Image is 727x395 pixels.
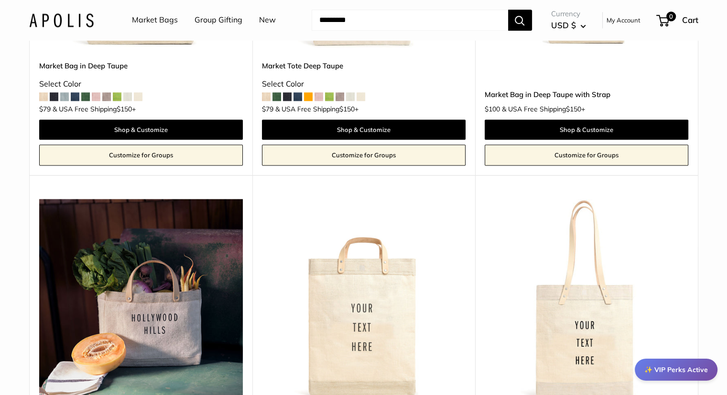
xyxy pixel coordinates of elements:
span: 0 [666,11,675,21]
button: Search [508,10,532,31]
iframe: Sign Up via Text for Offers [8,359,102,387]
a: Group Gifting [195,13,242,27]
span: Cart [682,15,698,25]
a: Customize for Groups [262,144,466,165]
span: $150 [339,105,355,113]
div: Select Color [262,77,466,91]
img: Apolis [29,13,94,27]
div: Select Color [39,77,243,91]
a: My Account [607,14,640,26]
span: $79 [262,105,273,113]
a: Market Bags [132,13,178,27]
input: Search... [312,10,508,31]
a: New [259,13,276,27]
span: $79 [39,105,51,113]
span: USD $ [551,20,576,30]
a: Shop & Customize [39,120,243,140]
a: Market Bag in Deep Taupe with Strap [485,89,688,100]
a: Customize for Groups [39,144,243,165]
a: Shop & Customize [485,120,688,140]
a: Shop & Customize [262,120,466,140]
a: 0 Cart [657,12,698,28]
span: $100 [485,105,500,113]
span: & USA Free Shipping + [502,106,585,112]
span: & USA Free Shipping + [53,106,136,112]
button: USD $ [551,18,586,33]
span: $150 [566,105,581,113]
span: & USA Free Shipping + [275,106,358,112]
span: $150 [117,105,132,113]
span: Currency [551,7,586,21]
a: Market Bag in Deep Taupe [39,60,243,71]
div: ✨ VIP Perks Active [635,359,717,381]
a: Market Tote Deep Taupe [262,60,466,71]
a: Customize for Groups [485,144,688,165]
